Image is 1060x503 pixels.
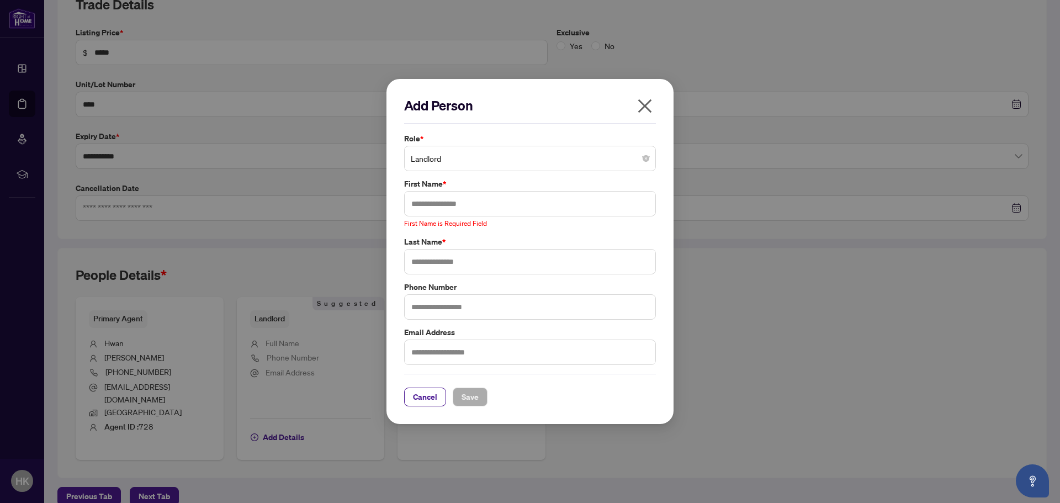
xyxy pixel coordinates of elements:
span: Cancel [413,388,437,406]
span: Landlord [411,148,649,169]
label: First Name [404,178,656,190]
label: Phone Number [404,281,656,293]
button: Save [453,388,487,406]
label: Email Address [404,326,656,338]
label: Last Name [404,236,656,248]
span: close-circle [643,155,649,162]
span: First Name is Required Field [404,219,487,227]
span: close [636,97,654,115]
button: Cancel [404,388,446,406]
h2: Add Person [404,97,656,114]
label: Role [404,133,656,145]
button: Open asap [1016,464,1049,497]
